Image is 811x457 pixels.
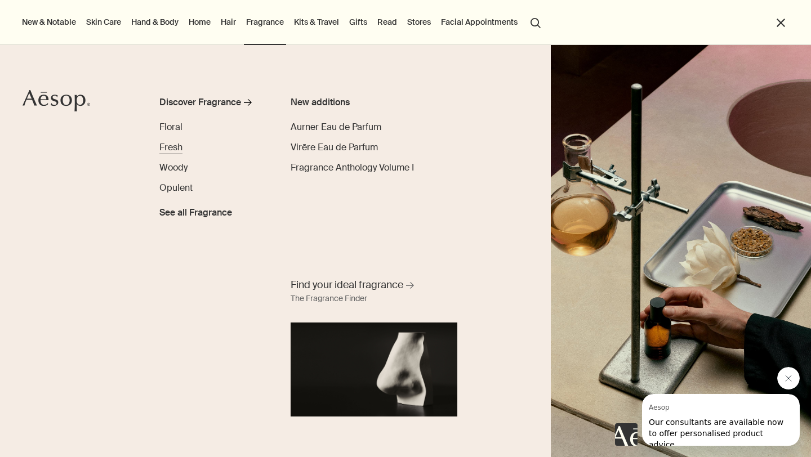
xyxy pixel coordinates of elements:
[159,162,188,173] span: Woody
[292,15,341,29] a: Kits & Travel
[291,121,381,133] span: Aurner Eau de Parfum
[405,15,433,29] button: Stores
[291,120,381,134] a: Aurner Eau de Parfum
[439,15,520,29] a: Facial Appointments
[291,141,378,153] span: Virēre Eau de Parfum
[23,89,90,112] svg: Aesop
[777,367,800,389] iframe: Close message from Aesop
[244,15,286,29] a: Fragrance
[129,15,181,29] a: Hand & Body
[291,141,378,154] a: Virēre Eau de Parfum
[551,45,811,457] img: Plaster sculptures of noses resting on stone podiums and a wooden ladder.
[159,141,182,153] span: Fresh
[186,15,213,29] a: Home
[159,161,188,174] a: Woody
[291,161,414,174] a: Fragrance Anthology Volume I
[774,16,787,29] button: Close the Menu
[159,96,241,109] div: Discover Fragrance
[7,24,141,55] span: Our consultants are available now to offer personalised product advice.
[291,96,421,109] div: New additions
[288,275,461,416] a: Find your ideal fragrance The Fragrance FinderA nose sculpture placed in front of black background
[159,182,193,194] span: Opulent
[20,15,78,29] button: New & Notable
[159,96,266,114] a: Discover Fragrance
[525,11,546,33] button: Open search
[159,141,182,154] a: Fresh
[375,15,399,29] a: Read
[219,15,238,29] a: Hair
[642,394,800,446] iframe: Message from Aesop
[20,87,93,118] a: Aesop
[291,162,414,173] span: Fragrance Anthology Volume I
[159,201,232,219] a: See all Fragrance
[159,121,182,133] span: Floral
[84,15,123,29] a: Skin Care
[159,206,232,219] span: See all Fragrance
[291,278,403,292] span: Find your ideal fragrance
[615,367,800,446] div: Aesop says "Our consultants are available now to offer personalised product advice.". Open messag...
[615,423,638,446] iframe: no content
[291,292,367,306] div: The Fragrance Finder
[159,120,182,134] a: Floral
[159,181,193,195] a: Opulent
[347,15,369,29] a: Gifts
